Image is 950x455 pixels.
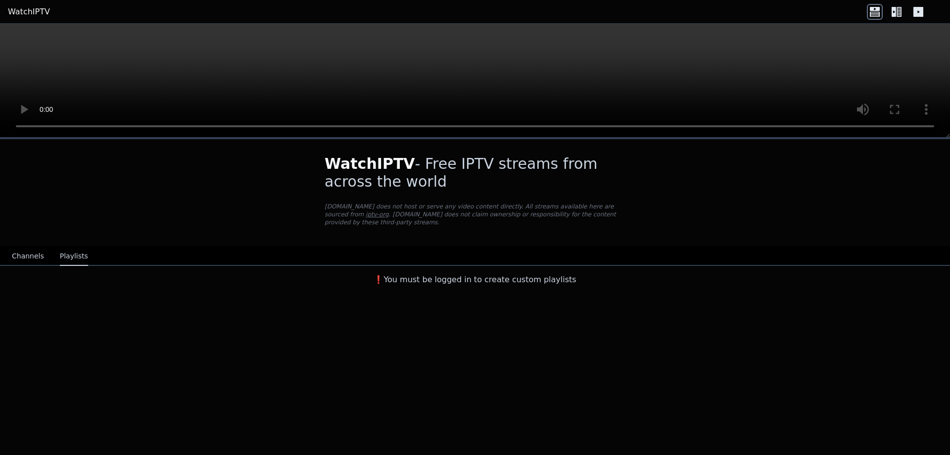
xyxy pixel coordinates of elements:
[12,247,44,266] button: Channels
[325,155,415,172] span: WatchIPTV
[60,247,88,266] button: Playlists
[325,202,625,226] p: [DOMAIN_NAME] does not host or serve any video content directly. All streams available here are s...
[325,155,625,191] h1: - Free IPTV streams from across the world
[8,6,50,18] a: WatchIPTV
[309,274,641,286] h3: ❗️You must be logged in to create custom playlists
[366,211,389,218] a: iptv-org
